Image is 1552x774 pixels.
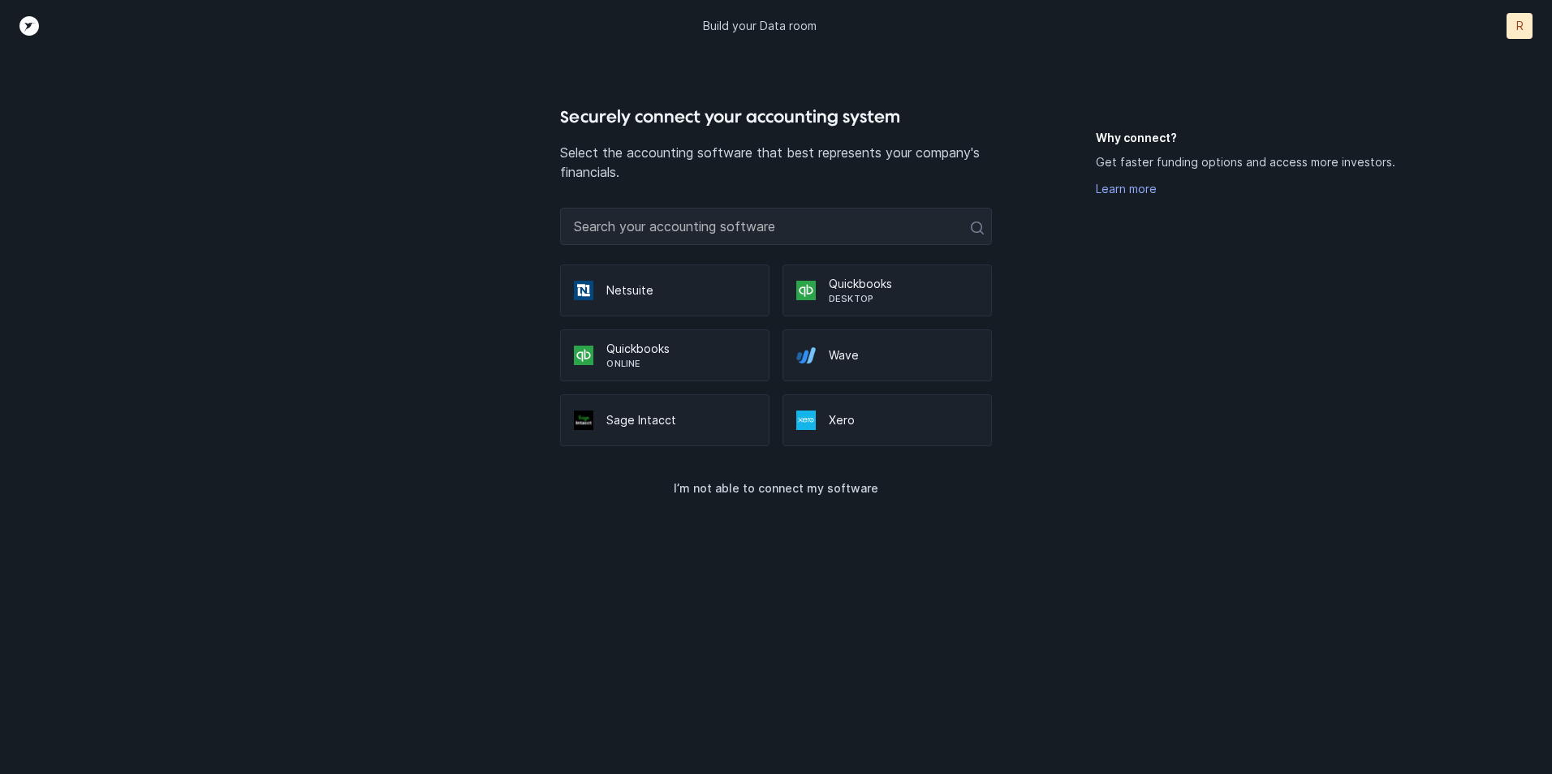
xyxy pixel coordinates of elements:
[674,479,878,498] p: I’m not able to connect my software
[1096,130,1423,146] h5: Why connect?
[560,394,770,446] div: Sage Intacct
[606,412,756,428] p: Sage Intacct
[782,329,992,381] div: Wave
[1096,153,1395,172] p: Get faster funding options and access more investors.
[560,329,770,381] div: QuickbooksOnline
[782,394,992,446] div: Xero
[829,276,978,292] p: Quickbooks
[560,143,991,182] p: Select the accounting software that best represents your company's financials.
[1096,182,1157,196] a: Learn more
[606,341,756,357] p: Quickbooks
[1516,18,1524,34] p: R
[560,472,991,505] button: I’m not able to connect my software
[782,264,992,316] div: QuickbooksDesktop
[829,412,978,428] p: Xero
[606,357,756,370] p: Online
[703,18,817,34] p: Build your Data room
[1507,13,1533,39] button: R
[829,347,978,363] p: Wave
[829,292,978,305] p: Desktop
[560,264,770,316] div: Netsuite
[560,104,991,130] h4: Securely connect your accounting system
[560,208,991,245] input: Search your accounting software
[606,282,756,299] p: Netsuite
